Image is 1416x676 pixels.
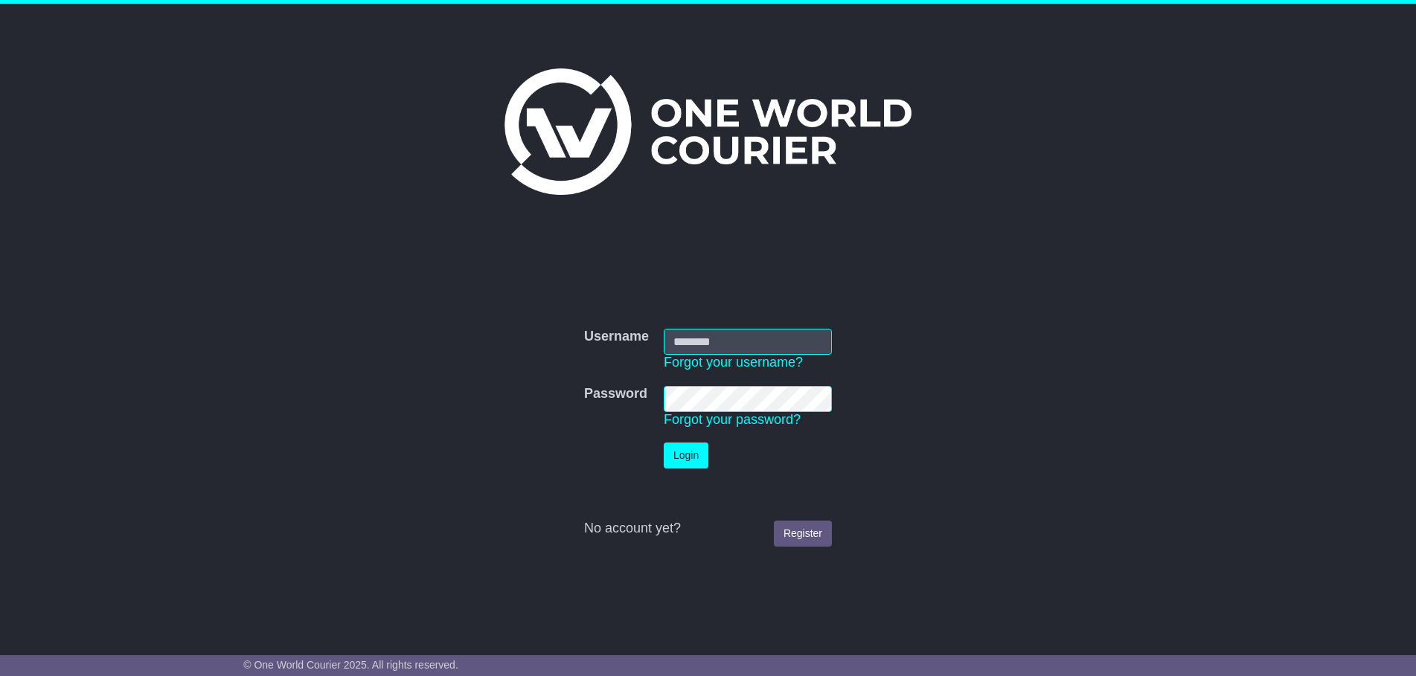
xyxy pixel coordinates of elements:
div: No account yet? [584,521,832,537]
a: Forgot your username? [664,355,803,370]
a: Register [774,521,832,547]
a: Forgot your password? [664,412,801,427]
img: One World [504,68,911,195]
label: Username [584,329,649,345]
span: © One World Courier 2025. All rights reserved. [243,659,458,671]
button: Login [664,442,708,469]
label: Password [584,386,647,402]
